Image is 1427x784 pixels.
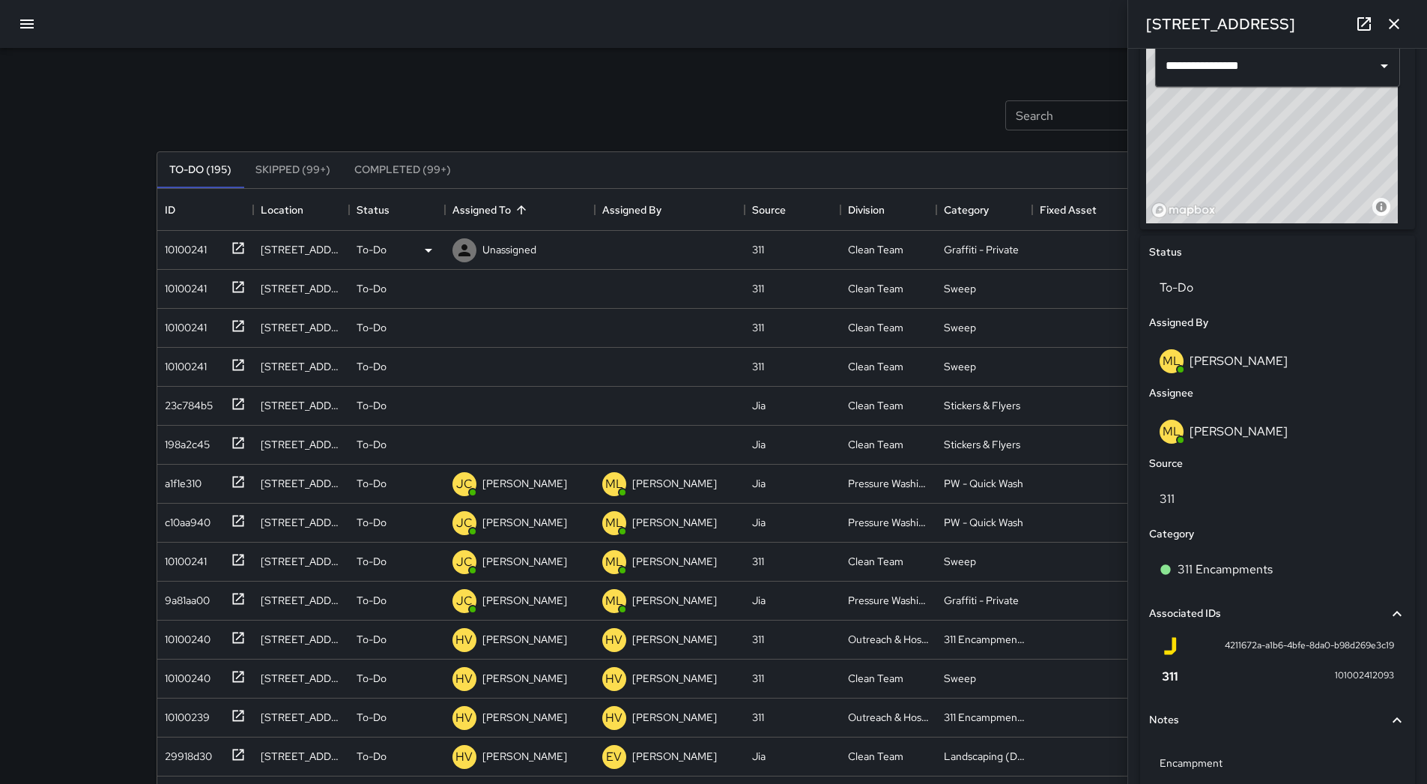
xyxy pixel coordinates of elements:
div: 1020 Market Street [261,593,342,608]
p: [PERSON_NAME] [632,593,717,608]
div: Fixed Asset [1040,189,1097,231]
p: To-Do [357,671,387,686]
div: 66 8th Street [261,554,342,569]
div: 25 7th Street [261,437,342,452]
div: 934 Market Street [261,749,342,764]
div: 976 Market Street [261,476,342,491]
div: 1131 Mission Street [261,632,342,647]
div: Category [944,189,989,231]
div: Jia [752,593,766,608]
div: Sweep [944,281,976,296]
div: Clean Team [848,554,903,569]
p: To-Do [357,710,387,725]
p: [PERSON_NAME] [482,554,567,569]
p: JC [456,553,473,571]
div: 10100239 [159,704,210,725]
div: Clean Team [848,671,903,686]
p: ML [605,553,623,571]
p: To-Do [357,515,387,530]
div: Fixed Asset [1032,189,1128,231]
div: Clean Team [848,320,903,335]
p: [PERSON_NAME] [482,671,567,686]
p: [PERSON_NAME] [632,515,717,530]
div: Assigned By [595,189,745,231]
p: To-Do [357,437,387,452]
p: To-Do [357,749,387,764]
p: To-Do [357,320,387,335]
p: [PERSON_NAME] [482,749,567,764]
p: HV [455,748,473,766]
p: HV [455,670,473,688]
div: Location [253,189,349,231]
p: [PERSON_NAME] [482,515,567,530]
div: 311 [752,554,764,569]
div: 10100241 [159,314,207,335]
div: Sweep [944,554,976,569]
p: To-Do [357,359,387,374]
div: 198a2c45 [159,431,210,452]
div: Category [936,189,1032,231]
p: To-Do [357,242,387,257]
div: Pressure Washing [848,476,929,491]
div: Outreach & Hospitality [848,710,929,725]
p: JC [456,475,473,493]
div: 25 7th Street [261,398,342,413]
div: Outreach & Hospitality [848,632,929,647]
div: 1101 Market Street [261,515,342,530]
div: 9a81aa00 [159,587,210,608]
p: JC [456,514,473,532]
div: 1337 Mission Street [261,281,342,296]
div: Clean Team [848,359,903,374]
div: 10100241 [159,548,207,569]
p: [PERSON_NAME] [482,476,567,491]
div: 1401 Mission Street [261,671,342,686]
p: [PERSON_NAME] [632,710,717,725]
div: ID [165,189,175,231]
div: 10100241 [159,236,207,257]
div: Jia [752,749,766,764]
div: Division [840,189,936,231]
div: Sweep [944,671,976,686]
p: [PERSON_NAME] [482,593,567,608]
p: To-Do [357,398,387,413]
div: 518 Minna Street [261,242,342,257]
div: 311 [752,632,764,647]
div: Status [349,189,445,231]
p: [PERSON_NAME] [632,554,717,569]
button: To-Do (195) [157,152,243,188]
div: Graffiti - Private [944,242,1019,257]
div: Source [745,189,840,231]
div: 311 [752,359,764,374]
div: 10100241 [159,353,207,374]
div: 29918d30 [159,743,212,764]
div: ID [157,189,253,231]
div: Jia [752,437,766,452]
div: 311 [752,671,764,686]
p: To-Do [357,593,387,608]
p: [PERSON_NAME] [482,710,567,725]
div: 23c784b5 [159,392,213,413]
p: [PERSON_NAME] [482,632,567,647]
div: Jia [752,398,766,413]
p: EV [606,748,622,766]
div: Pressure Washing [848,515,929,530]
p: Unassigned [482,242,536,257]
div: Graffiti - Private [944,593,1019,608]
p: HV [455,631,473,649]
div: 311 [752,242,764,257]
div: 10100240 [159,626,210,647]
div: Status [357,189,390,231]
div: Assigned To [452,189,511,231]
div: 10100240 [159,665,210,686]
button: Completed (99+) [342,152,463,188]
p: HV [605,709,622,727]
p: To-Do [357,632,387,647]
div: 311 [752,281,764,296]
div: Landscaping (DG & Weeds) [944,749,1025,764]
div: PW - Quick Wash [944,515,1023,530]
p: [PERSON_NAME] [632,671,717,686]
div: 311 [752,320,764,335]
p: [PERSON_NAME] [632,632,717,647]
div: Clean Team [848,281,903,296]
div: 311 [752,710,764,725]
